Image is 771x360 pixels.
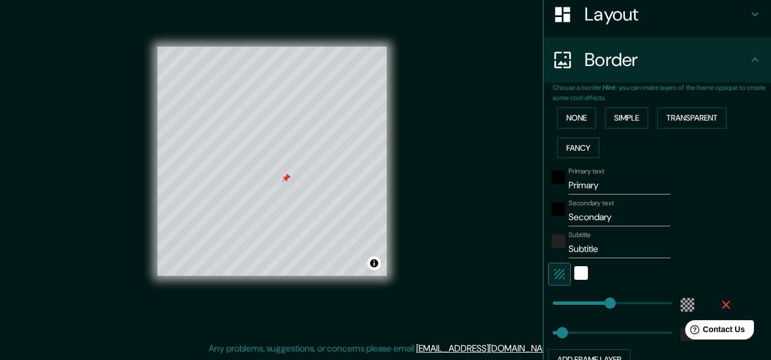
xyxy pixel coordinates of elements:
button: color-222222 [552,234,565,248]
label: Secondary text [569,198,614,208]
p: Choose a border. : you can make layers of the frame opaque to create some cool effects. [553,82,771,103]
label: Primary text [569,167,604,176]
button: Transparent [657,107,727,129]
h4: Layout [585,3,748,26]
button: white [574,266,588,280]
button: Simple [605,107,648,129]
button: Fancy [557,138,599,159]
b: Hint [603,83,616,92]
button: color-55555544 [681,298,694,312]
iframe: Help widget launcher [670,316,758,347]
h4: Border [585,48,748,71]
a: [EMAIL_ADDRESS][DOMAIN_NAME] [416,342,557,354]
button: black [552,171,565,184]
button: Toggle attribution [367,256,381,270]
label: Subtitle [569,230,591,240]
button: black [552,202,565,216]
p: Any problems, suggestions, or concerns please email . [209,342,558,355]
button: None [557,107,596,129]
div: Border [544,37,771,82]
